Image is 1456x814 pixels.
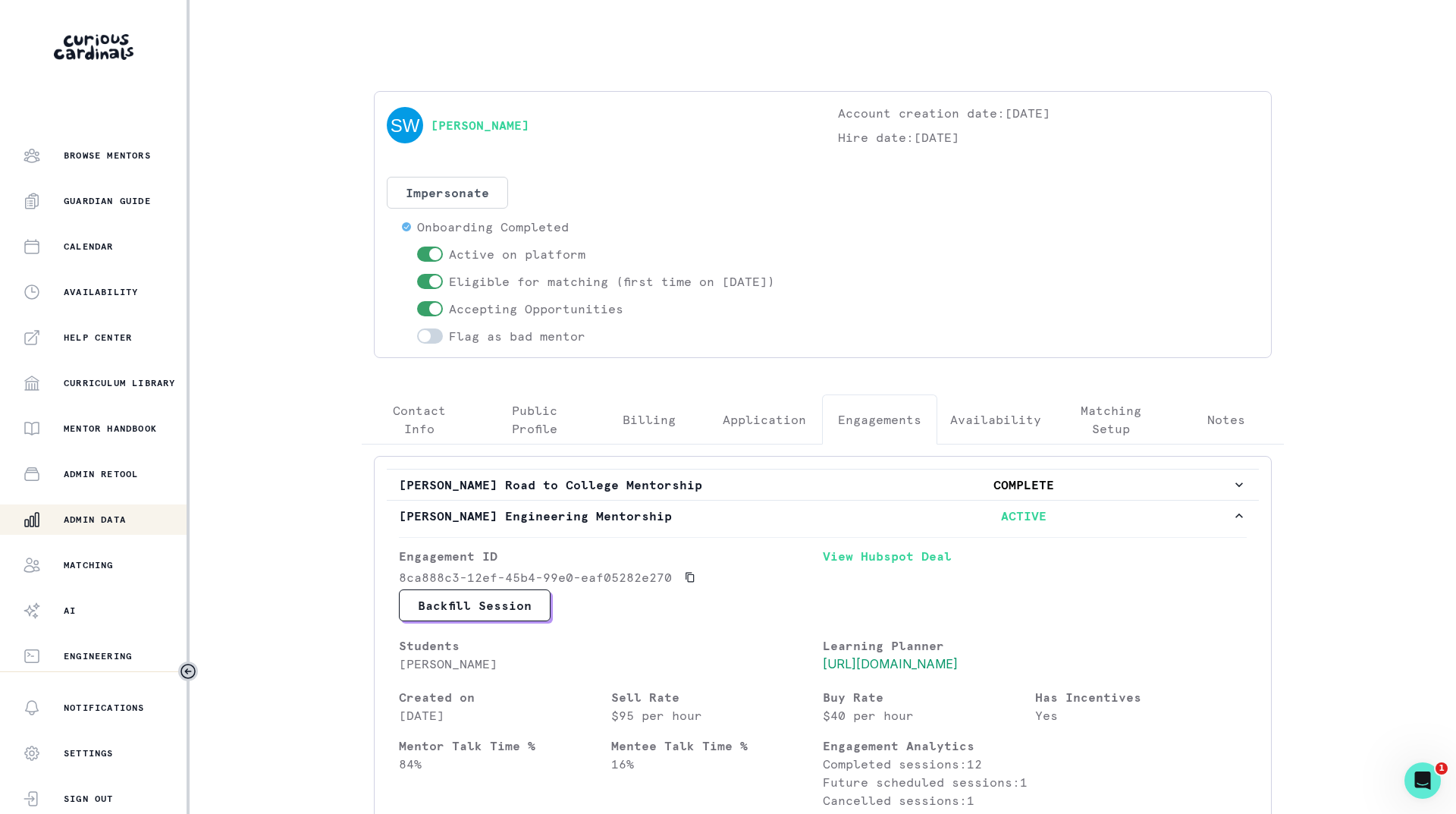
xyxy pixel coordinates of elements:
[64,377,176,389] p: Curriculum Library
[64,195,151,207] p: Guardian Guide
[387,177,508,209] button: Impersonate
[1035,688,1247,706] p: Has Incentives
[64,468,138,480] p: Admin Retool
[64,793,114,805] p: Sign Out
[823,773,1035,791] p: Future scheduled sessions: 1
[449,300,623,318] p: Accepting Opportunities
[449,272,775,291] p: Eligible for matching (first time on [DATE])
[815,476,1232,494] p: COMPLETE
[399,737,611,755] p: Mentor Talk Time %
[611,737,824,755] p: Mentee Talk Time %
[64,332,132,344] p: Help Center
[64,240,114,253] p: Calendar
[399,706,611,724] p: [DATE]
[399,636,823,655] p: Students
[823,791,1035,809] p: Cancelled sessions: 1
[1067,401,1156,438] p: Matching Setup
[823,688,1035,706] p: Buy Rate
[490,401,579,438] p: Public Profile
[64,423,157,435] p: Mentor Handbook
[1404,762,1441,799] iframe: Intercom live chat
[64,702,145,714] p: Notifications
[838,104,1259,122] p: Account creation date: [DATE]
[399,655,823,673] p: [PERSON_NAME]
[1207,410,1245,429] p: Notes
[678,565,702,589] button: Copied to clipboard
[823,755,1035,773] p: Completed sessions: 12
[838,128,1259,146] p: Hire date: [DATE]
[64,650,132,662] p: Engineering
[54,34,133,60] img: Curious Cardinals Logo
[399,507,815,525] p: [PERSON_NAME] Engineering Mentorship
[417,218,569,236] p: Onboarding Completed
[611,755,824,773] p: 16 %
[449,245,585,263] p: Active on platform
[399,547,823,565] p: Engagement ID
[723,410,806,429] p: Application
[823,737,1035,755] p: Engagement Analytics
[823,656,958,671] a: [URL][DOMAIN_NAME]
[950,410,1041,429] p: Availability
[1035,706,1247,724] p: Yes
[64,559,114,571] p: Matching
[64,747,114,759] p: Settings
[64,149,151,162] p: Browse Mentors
[178,662,198,681] button: Toggle sidebar
[399,476,815,494] p: [PERSON_NAME] Road to College Mentorship
[431,116,529,134] a: [PERSON_NAME]
[823,636,1247,655] p: Learning Planner
[387,107,423,143] img: svg
[611,688,824,706] p: Sell Rate
[64,514,126,526] p: Admin Data
[1436,762,1448,775] span: 1
[623,410,676,429] p: Billing
[399,688,611,706] p: Created on
[375,401,464,438] p: Contact Info
[64,605,76,617] p: AI
[815,507,1232,525] p: ACTIVE
[823,547,1247,589] a: View Hubspot Deal
[399,755,611,773] p: 84 %
[399,568,672,586] p: 8ca888c3-12ef-45b4-99e0-eaf05282e270
[387,501,1259,531] button: [PERSON_NAME] Engineering MentorshipACTIVE
[838,410,921,429] p: Engagements
[387,470,1259,500] button: [PERSON_NAME] Road to College MentorshipCOMPLETE
[611,706,824,724] p: $95 per hour
[399,589,551,621] button: Backfill Session
[823,706,1035,724] p: $40 per hour
[64,286,138,298] p: Availability
[449,327,585,345] p: Flag as bad mentor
